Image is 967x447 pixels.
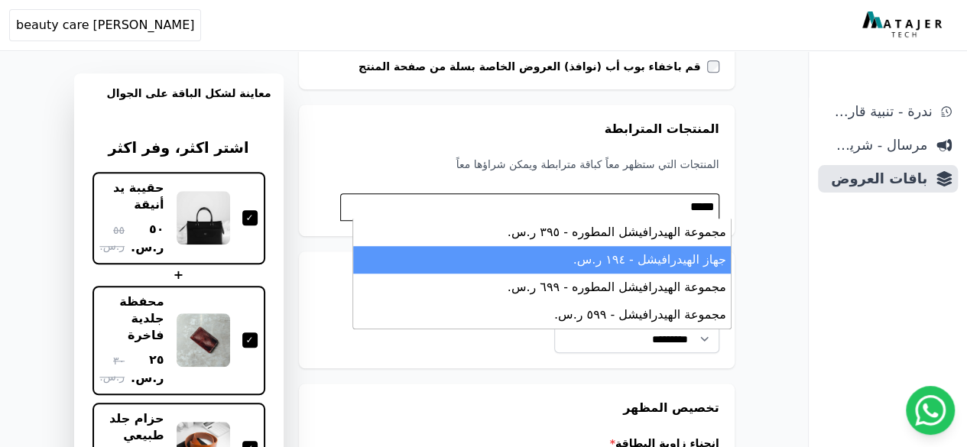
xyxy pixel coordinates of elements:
img: حقيبة يد أنيقة [177,191,230,245]
span: ٣٠ ر.س. [99,353,125,385]
img: محفظة جلدية فاخرة [177,313,230,367]
h3: معاينة لشكل الباقة على الجوال [86,86,271,119]
h3: تخصيص المظهر [314,399,719,417]
span: ٢٥ ر.س. [131,351,164,387]
li: جهاز الهيدرافيشل - ١٩٤ ر.س. [353,246,731,274]
div: حقيبة يد أنيقة [100,180,164,214]
h3: إضافة خصم (اختياري) [314,267,719,285]
button: [PERSON_NAME] beauty care [9,9,201,41]
p: المنتجات التي ستظهر معاً كباقة مترابطة ويمكن شراؤها معاً [314,157,719,172]
div: محفظة جلدية فاخرة [100,293,164,345]
span: ندرة - تنبية قارب علي النفاذ [824,101,932,122]
h3: المنتجات المترابطة [314,120,719,138]
div: حزام جلد طبيعي [100,410,164,445]
label: قم باخفاء بوب أب (نوافذ) العروض الخاصة بسلة من صفحة المنتج [359,59,707,74]
h3: اشتر اكثر، وفر اكثر [92,138,265,160]
span: باقات العروض [824,168,927,189]
span: ٥٥ ر.س. [99,222,125,254]
span: [PERSON_NAME] beauty care [16,16,194,34]
li: مجموعة الهيدرافيشل - ٥٩٩ ر.س. [353,301,731,329]
li: مجموعة الهيدرافيشل المطوره - ٦٩٩ ر.س. [353,274,731,301]
span: مرسال - شريط دعاية [824,134,927,156]
textarea: Search [341,198,715,216]
span: ٥٠ ر.س. [131,220,164,257]
li: مجموعة الهيدرافيشل المطوره - ۳٩٥ ر.س. [353,219,731,246]
div: + [92,266,265,284]
img: MatajerTech Logo [862,11,946,39]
